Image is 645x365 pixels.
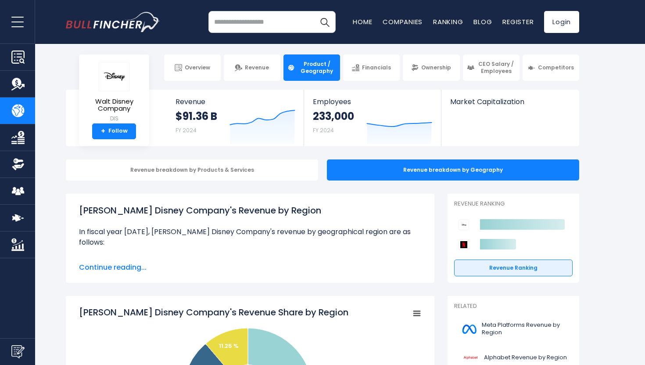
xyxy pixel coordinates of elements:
[454,317,573,341] a: Meta Platforms Revenue by Region
[450,98,570,106] span: Market Capitalization
[79,204,421,217] h1: [PERSON_NAME] Disney Company's Revenue by Region
[88,255,124,265] b: Americas:
[454,303,573,310] p: Related
[101,127,105,135] strong: +
[66,12,160,32] img: bullfincher logo
[219,342,239,350] text: 11.25 %
[176,98,295,106] span: Revenue
[11,158,25,171] img: Ownership
[433,17,463,26] a: Ranking
[353,17,372,26] a: Home
[502,17,534,26] a: Register
[245,64,269,71] span: Revenue
[79,255,421,265] li: $72.16 B
[327,159,579,181] div: Revenue breakdown by Geography
[441,90,578,121] a: Market Capitalization
[176,126,197,134] small: FY 2024
[283,54,340,81] a: Product / Geography
[164,54,221,81] a: Overview
[313,109,354,123] strong: 233,000
[86,61,143,123] a: Walt Disney Company DIS
[224,54,280,81] a: Revenue
[459,319,479,339] img: META logo
[92,123,136,139] a: +Follow
[185,64,210,71] span: Overview
[459,220,469,230] img: Walt Disney Company competitors logo
[538,64,574,71] span: Competitors
[454,260,573,276] a: Revenue Ranking
[79,227,421,248] p: In fiscal year [DATE], [PERSON_NAME] Disney Company's revenue by geographical region are as follows:
[421,64,451,71] span: Ownership
[313,98,432,106] span: Employees
[544,11,579,33] a: Login
[463,54,520,81] a: CEO Salary / Employees
[304,90,441,146] a: Employees 233,000 FY 2024
[454,200,573,208] p: Revenue Ranking
[403,54,459,81] a: Ownership
[86,115,142,123] small: DIS
[383,17,423,26] a: Companies
[79,306,348,318] tspan: [PERSON_NAME] Disney Company's Revenue Share by Region
[477,61,516,74] span: CEO Salary / Employees
[314,11,336,33] button: Search
[473,17,492,26] a: Blog
[66,159,318,181] div: Revenue breakdown by Products & Services
[482,322,567,336] span: Meta Platforms Revenue by Region
[66,12,160,32] a: Go to homepage
[362,64,391,71] span: Financials
[313,126,334,134] small: FY 2024
[167,90,304,146] a: Revenue $91.36 B FY 2024
[176,109,217,123] strong: $91.36 B
[86,98,142,112] span: Walt Disney Company
[343,54,400,81] a: Financials
[523,54,579,81] a: Competitors
[297,61,336,74] span: Product / Geography
[459,239,469,250] img: Netflix competitors logo
[79,262,421,273] span: Continue reading...
[484,354,567,361] span: Alphabet Revenue by Region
